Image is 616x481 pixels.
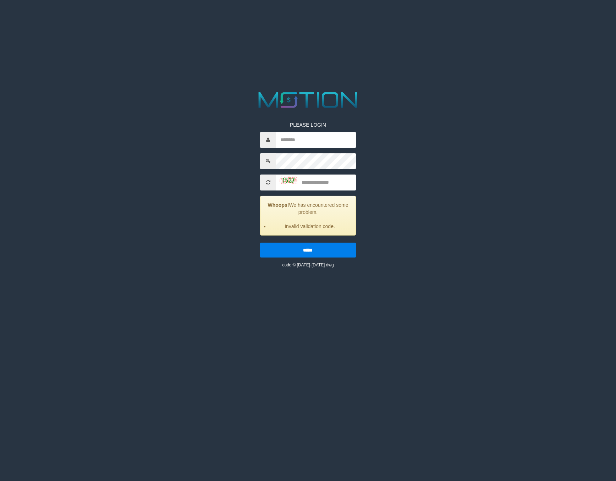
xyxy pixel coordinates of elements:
[254,89,362,111] img: MOTION_logo.png
[280,177,297,184] img: captcha
[260,121,356,128] p: PLEASE LOGIN
[268,202,289,208] strong: Whoops!
[269,223,350,230] li: Invalid validation code.
[282,262,334,267] small: code © [DATE]-[DATE] dwg
[260,196,356,236] div: We has encountered some problem.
